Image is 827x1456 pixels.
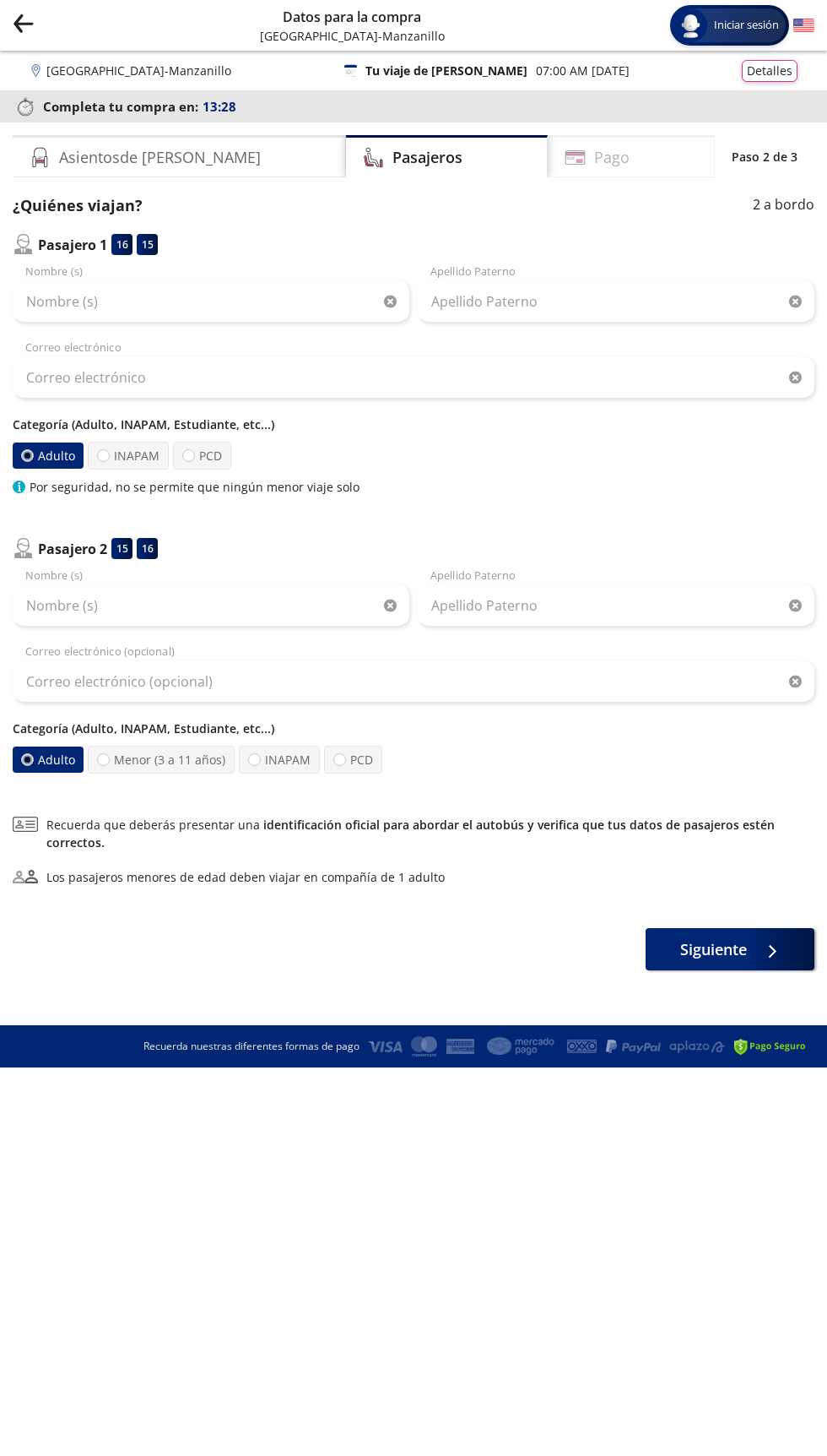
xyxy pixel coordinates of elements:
p: 2 a bordo [753,194,814,217]
div: 15 [111,538,132,559]
h4: Pasajeros [392,146,462,169]
button: Siguiente [646,928,814,970]
label: PCD [173,442,231,470]
p: 07:00 AM [DATE] [536,62,630,79]
span: 13:28 [203,97,236,117]
label: Menor (3 a 11 años) [88,746,235,774]
p: [GEOGRAPHIC_DATA] - Manzanillo [46,62,231,79]
h4: Pago [594,146,630,169]
div: 15 [137,234,158,255]
p: Tu viaje de [PERSON_NAME] [365,62,527,79]
p: Completa tu compra en : [13,95,814,118]
label: Adulto [13,443,84,469]
button: English [793,15,814,36]
input: Correo electrónico [13,356,814,399]
div: 16 [137,538,158,559]
p: ¿Quiénes viajan? [13,194,143,217]
p: [GEOGRAPHIC_DATA] - Manzanillo [260,27,445,45]
span: Iniciar sesión [707,17,786,34]
p: Categoría (Adulto, INAPAM, Estudiante, etc...) [13,720,814,737]
input: Nombre (s) [13,584,409,627]
button: back [13,13,34,39]
input: Apellido Paterno [418,584,814,627]
a: identificación oficial para abordar el autobús y verifica que tus datos de pasajeros estén correc... [46,817,775,850]
p: Por seguridad, no se permite que ningún menor viaje solo [30,478,359,496]
div: Los pasajeros menores de edad deben viajar en compañía de 1 adulto [46,868,445,886]
button: Detalles [742,60,797,82]
span: Recuerda que deberás presentar una [46,816,814,851]
label: Adulto [13,747,84,773]
input: Apellido Paterno [418,280,814,323]
label: INAPAM [239,746,320,774]
p: Datos para la compra [260,7,445,27]
span: Siguiente [680,938,747,961]
p: Pasajero 2 [38,539,107,559]
p: Recuerda nuestras diferentes formas de pago [143,1039,359,1054]
h4: Asientos de [PERSON_NAME] [59,146,261,169]
label: INAPAM [88,442,169,470]
p: Categoría (Adulto, INAPAM, Estudiante, etc...) [13,416,814,433]
p: Pasajero 1 [38,235,107,255]
label: PCD [324,746,382,774]
input: Nombre (s) [13,280,409,323]
input: Correo electrónico (opcional) [13,660,814,703]
div: 16 [111,234,132,255]
p: Paso 2 de 3 [732,148,797,166]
